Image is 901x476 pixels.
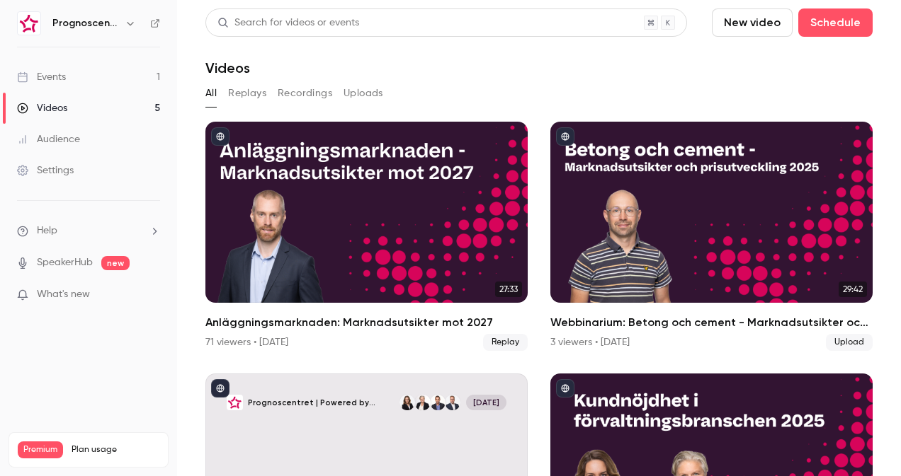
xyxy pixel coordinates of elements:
[826,334,873,351] span: Upload
[550,314,873,331] h2: Webbinarium: Betong och cement - Marknadsutsikter och prisutveckling 2025
[205,82,217,105] button: All
[712,8,793,37] button: New video
[37,287,90,302] span: What's new
[205,122,528,351] a: 27:33Anläggningsmarknaden: Marknadsutsikter mot 202771 viewers • [DATE]Replay
[466,395,506,410] span: [DATE]
[101,256,130,270] span: new
[205,314,528,331] h2: Anläggningsmarknaden: Marknadsutsikter mot 2027
[37,224,57,238] span: Help
[205,335,288,349] div: 71 viewers • [DATE]
[217,16,359,30] div: Search for videos or events
[556,127,574,146] button: published
[17,101,67,115] div: Videos
[205,122,528,351] li: Anläggningsmarknaden: Marknadsutsikter mot 2027
[483,334,528,351] span: Replay
[399,395,415,410] img: Erika Knutsson
[143,289,160,301] iframe: Noticeable Trigger
[445,395,460,410] img: Magnus Olsson
[228,82,266,105] button: Replays
[17,224,160,238] li: help-dropdown-opener
[495,281,522,297] span: 27:33
[18,12,40,35] img: Prognoscentret | Powered by Hubexo
[550,122,873,351] li: Webbinarium: Betong och cement - Marknadsutsikter och prisutveckling 2025
[556,379,574,397] button: published
[344,82,383,105] button: Uploads
[211,379,229,397] button: published
[839,281,867,297] span: 29:42
[227,395,242,410] img: NKI-seminarium: "Årets nöjdaste kunder 2024"
[37,255,93,270] a: SpeakerHub
[17,70,66,84] div: Events
[211,127,229,146] button: published
[205,59,250,76] h1: Videos
[278,82,332,105] button: Recordings
[414,395,430,410] img: Ellinor Lindström
[52,16,119,30] h6: Prognoscentret | Powered by Hubexo
[550,122,873,351] a: 29:42Webbinarium: Betong och cement - Marknadsutsikter och prisutveckling 20253 viewers • [DATE]U...
[17,163,74,178] div: Settings
[430,395,446,410] img: Jan von Essen
[248,397,399,408] p: Prognoscentret | Powered by Hubexo
[17,132,80,146] div: Audience
[550,335,630,349] div: 3 viewers • [DATE]
[18,441,63,458] span: Premium
[72,444,159,455] span: Plan usage
[205,8,873,468] section: Videos
[798,8,873,37] button: Schedule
